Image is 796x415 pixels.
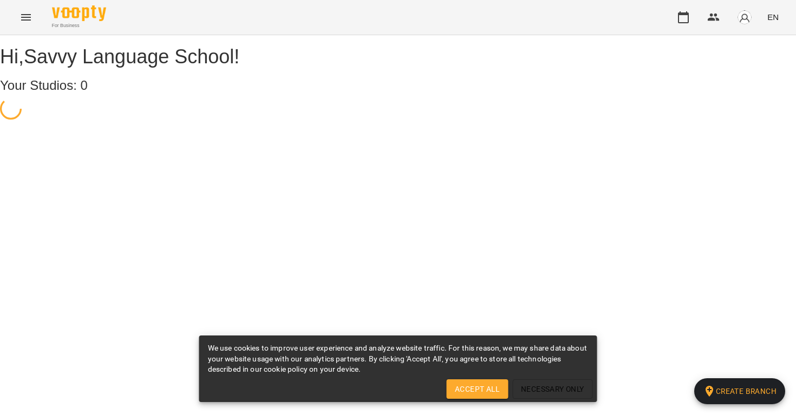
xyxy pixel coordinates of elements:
span: EN [767,11,779,23]
button: EN [763,7,783,27]
span: For Business [52,22,106,29]
img: avatar_s.png [737,10,752,25]
img: Voopty Logo [52,5,106,21]
span: 0 [81,78,88,93]
button: Menu [13,4,39,30]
